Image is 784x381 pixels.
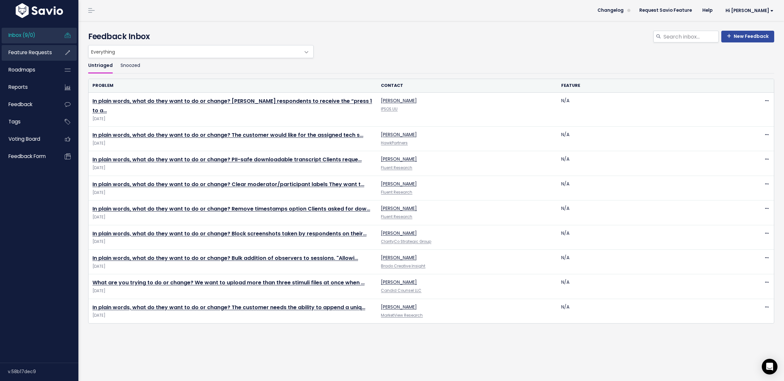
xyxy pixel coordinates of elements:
a: IPSOS UU [381,106,398,112]
span: Changelog [597,8,624,13]
a: [PERSON_NAME] [381,254,417,261]
td: N/A [557,225,738,249]
th: Problem [89,79,377,92]
span: [DATE] [92,140,373,147]
a: In plain words, what do they want to do or change? [PERSON_NAME] respondents to receive the “pres... [92,97,372,114]
span: [DATE] [92,189,373,196]
a: Fluent Research [381,214,412,219]
a: [PERSON_NAME] [381,131,417,138]
td: N/A [557,93,738,127]
a: [PERSON_NAME] [381,205,417,212]
span: [DATE] [92,312,373,319]
span: [DATE] [92,288,373,294]
a: Hi [PERSON_NAME] [718,6,779,16]
a: Untriaged [88,58,113,73]
div: Open Intercom Messenger [762,359,777,374]
a: Feature Requests [2,45,54,60]
a: Inbox (9/0) [2,28,54,43]
a: Request Savio Feature [634,6,697,15]
a: What are you trying to do or change? We want to upload more than three stimuli files at once when … [92,279,365,286]
th: Contact [377,79,557,92]
ul: Filter feature requests [88,58,774,73]
a: Help [697,6,718,15]
a: Roadmaps [2,62,54,77]
a: Feedback form [2,149,54,164]
span: Roadmaps [8,66,35,73]
a: ClarityCo Strategic Group [381,239,431,244]
a: In plain words, what do they want to do or change? Clear moderator/participant labels They want t… [92,181,364,188]
span: [DATE] [92,263,373,270]
a: [PERSON_NAME] [381,304,417,310]
th: Feature [557,79,738,92]
h4: Feedback Inbox [88,31,774,42]
a: In plain words, what do they want to do or change? Remove timestamps option Clients asked for dow… [92,205,370,213]
a: New Feedback [721,31,774,42]
a: Reports [2,80,54,95]
span: Feedback form [8,153,46,160]
span: Everything [89,45,300,58]
td: N/A [557,299,738,323]
span: Feature Requests [8,49,52,56]
a: [PERSON_NAME] [381,156,417,162]
a: HawkPartners [381,140,408,146]
td: N/A [557,249,738,274]
span: [DATE] [92,238,373,245]
a: [PERSON_NAME] [381,279,417,285]
td: N/A [557,274,738,299]
a: In plain words, what do they want to do or change? The customer needs the ability to append a uniq… [92,304,365,311]
span: Reports [8,84,28,90]
a: Fluent Research [381,190,412,195]
a: Tags [2,114,54,129]
span: Hi [PERSON_NAME] [726,8,774,13]
span: [DATE] [92,116,373,122]
a: In plain words, what do they want to do or change? PII-safe downloadable transcript Clients reque… [92,156,362,163]
span: [DATE] [92,214,373,221]
span: Inbox (9/0) [8,32,35,39]
a: Candid Counsel LLC [381,288,421,293]
span: Feedback [8,101,32,108]
a: In plain words, what do they want to do or change? Block screenshots taken by respondents on their… [92,230,367,237]
div: v.58b17dec9 [8,363,78,380]
a: Snoozed [121,58,140,73]
img: logo-white.9d6f32f41409.svg [14,3,65,18]
a: [PERSON_NAME] [381,97,417,104]
a: Feedback [2,97,54,112]
a: Brado Creative Insight [381,263,425,269]
span: Everything [88,45,314,58]
a: In plain words, what do they want to do or change? Bulk addition of observers to sessions. "Allowi… [92,254,358,262]
td: N/A [557,200,738,225]
a: In plain words, what do they want to do or change? The customer would like for the assigned tech s… [92,131,363,139]
a: Voting Board [2,132,54,147]
a: [PERSON_NAME] [381,230,417,236]
td: N/A [557,127,738,151]
span: Tags [8,118,21,125]
input: Search inbox... [663,31,719,42]
span: [DATE] [92,165,373,171]
a: MarketView Research [381,313,423,318]
span: Voting Board [8,135,40,142]
a: Fluent Research [381,165,412,170]
a: [PERSON_NAME] [381,181,417,187]
td: N/A [557,151,738,176]
td: N/A [557,176,738,200]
